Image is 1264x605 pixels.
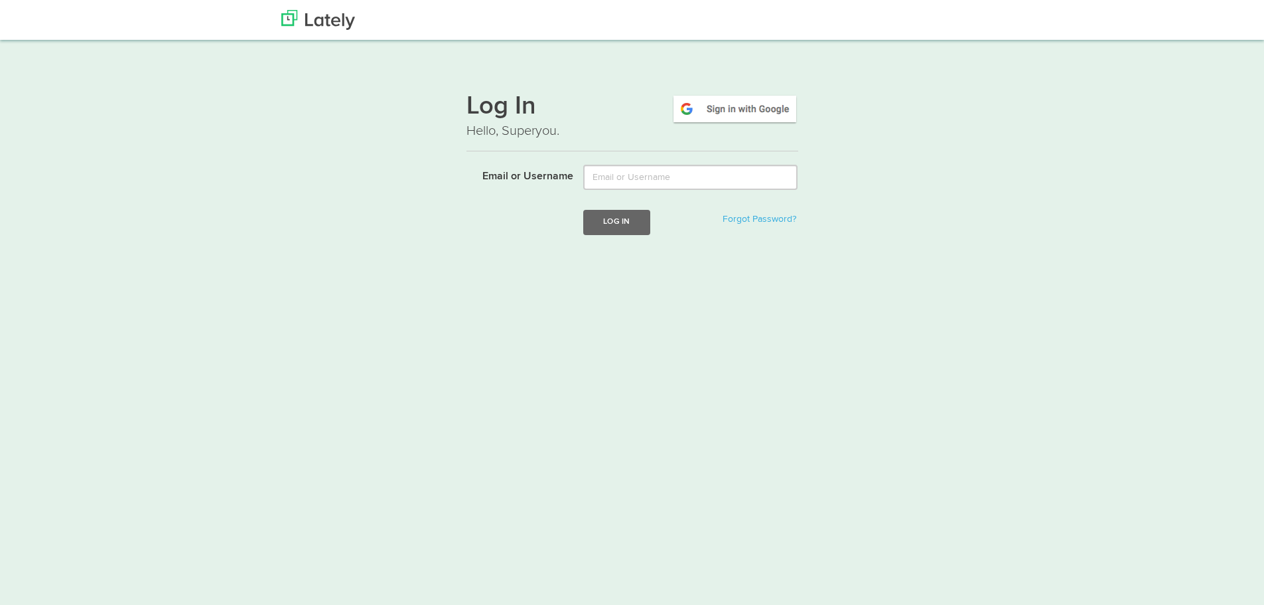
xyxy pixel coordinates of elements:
[466,122,798,141] p: Hello, Superyou.
[583,210,650,234] button: Log In
[671,94,798,124] img: google-signin.png
[466,94,798,122] h1: Log In
[583,165,798,190] input: Email or Username
[723,215,796,224] a: Forgot Password?
[456,165,574,185] label: Email or Username
[281,10,355,30] img: Lately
